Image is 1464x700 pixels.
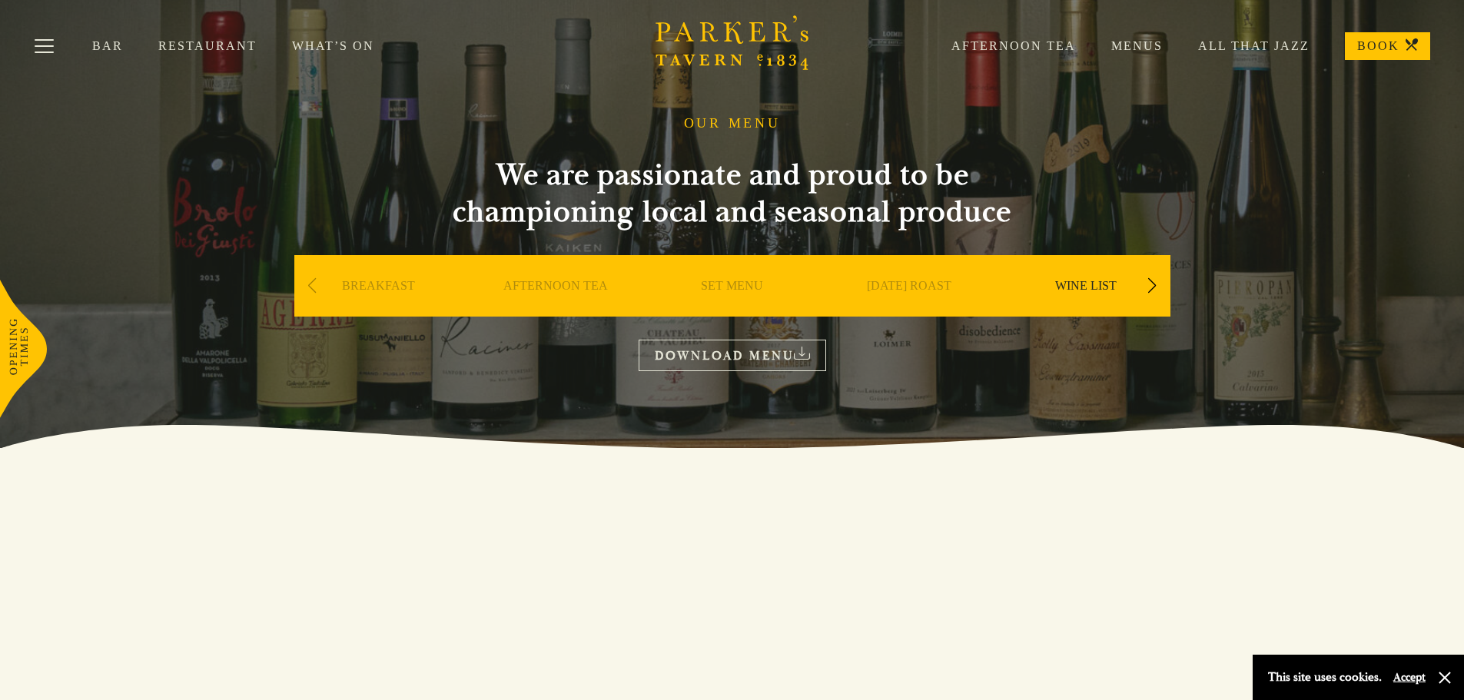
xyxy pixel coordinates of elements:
[1001,255,1170,363] div: 5 / 9
[867,278,951,340] a: [DATE] ROAST
[1393,670,1426,685] button: Accept
[471,255,640,363] div: 2 / 9
[1268,666,1382,688] p: This site uses cookies.
[1437,670,1452,685] button: Close and accept
[1142,269,1163,303] div: Next slide
[294,255,463,363] div: 1 / 9
[684,115,781,132] h1: OUR MENU
[701,278,763,340] a: SET MENU
[342,278,415,340] a: BREAKFAST
[503,278,608,340] a: AFTERNOON TEA
[825,255,994,363] div: 4 / 9
[1055,278,1117,340] a: WINE LIST
[425,157,1040,231] h2: We are passionate and proud to be championing local and seasonal produce
[639,340,826,371] a: DOWNLOAD MENU
[302,269,323,303] div: Previous slide
[648,255,817,363] div: 3 / 9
